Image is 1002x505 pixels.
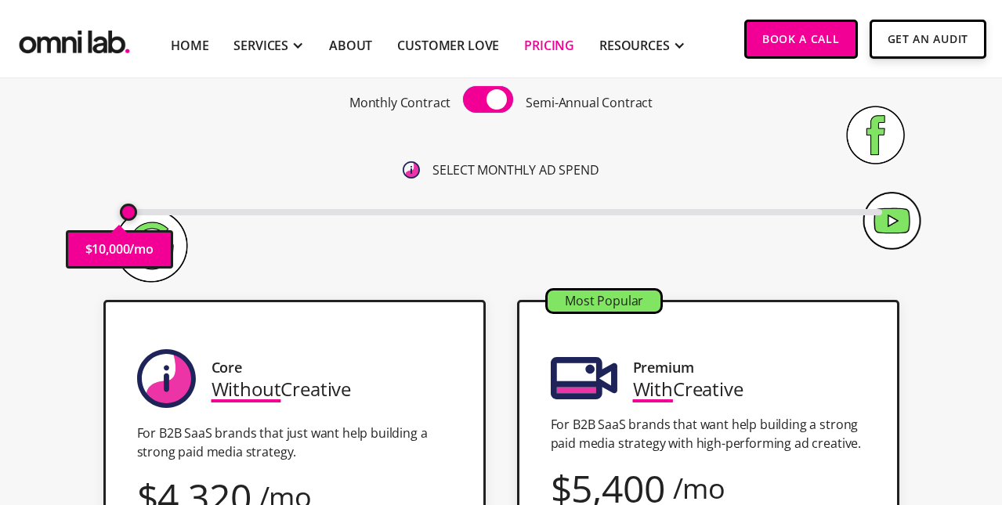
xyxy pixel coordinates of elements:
p: SELECT MONTHLY AD SPEND [432,160,599,181]
img: Omni Lab: B2B SaaS Demand Generation Agency [16,20,133,58]
a: home [16,20,133,58]
div: SERVICES [233,36,288,55]
a: About [329,36,372,55]
span: With [633,376,673,402]
a: Home [171,36,208,55]
p: $ [85,239,92,260]
div: Creative [212,378,352,399]
div: /mo [673,478,726,499]
div: $ [551,478,572,499]
p: /mo [129,239,154,260]
div: Creative [633,378,743,399]
p: For B2B SaaS brands that just want help building a strong paid media strategy. [137,424,452,461]
a: Book a Call [744,20,858,59]
a: Customer Love [397,36,499,55]
img: 6410812402e99d19b372aa32_omni-nav-info.svg [403,161,420,179]
div: 5,400 [571,478,664,499]
div: Premium [633,357,694,378]
p: Semi-Annual Contract [526,92,653,114]
p: 10,000 [92,239,129,260]
div: Core [212,357,242,378]
iframe: Chat Widget [924,430,1002,505]
div: Most Popular [548,290,660,312]
span: Without [212,376,281,402]
a: Get An Audit [870,20,986,59]
p: For B2B SaaS brands that want help building a strong paid media strategy with high-performing ad ... [551,415,866,453]
div: RESOURCES [599,36,670,55]
a: Pricing [524,36,574,55]
p: Monthly Contract [349,92,450,114]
